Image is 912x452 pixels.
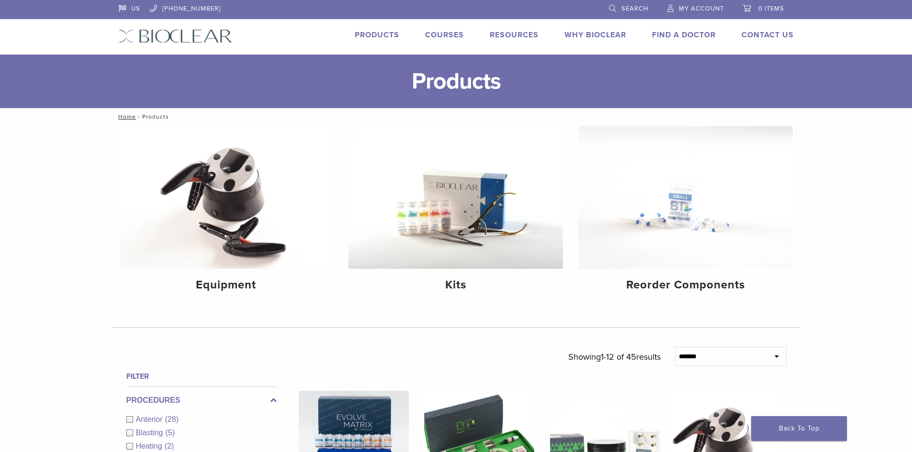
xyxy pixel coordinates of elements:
span: Blasting [136,429,166,437]
a: Courses [425,30,464,40]
img: Kits [349,126,563,269]
p: Showing results [568,347,661,367]
h4: Kits [356,276,555,294]
a: Equipment [119,126,334,300]
span: My Account [679,5,724,12]
span: Heating [136,442,165,450]
a: Contact Us [742,30,794,40]
span: 1-12 of 45 [601,352,636,362]
a: Kits [349,126,563,300]
a: Find A Doctor [652,30,716,40]
a: Reorder Components [578,126,793,300]
label: Procedures [126,395,277,406]
img: Equipment [119,126,334,269]
a: Home [115,113,136,120]
h4: Reorder Components [586,276,785,294]
span: Search [621,5,648,12]
span: Anterior [136,415,165,423]
a: Why Bioclear [564,30,626,40]
a: Resources [490,30,539,40]
h4: Equipment [127,276,326,294]
span: (28) [165,415,179,423]
span: (2) [165,442,174,450]
span: (5) [165,429,175,437]
span: 0 items [758,5,784,12]
a: Products [355,30,399,40]
img: Reorder Components [578,126,793,269]
a: Back To Top [751,416,847,441]
nav: Products [112,108,801,125]
h4: Filter [126,371,277,382]
span: / [136,114,142,119]
img: Bioclear [119,29,232,43]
